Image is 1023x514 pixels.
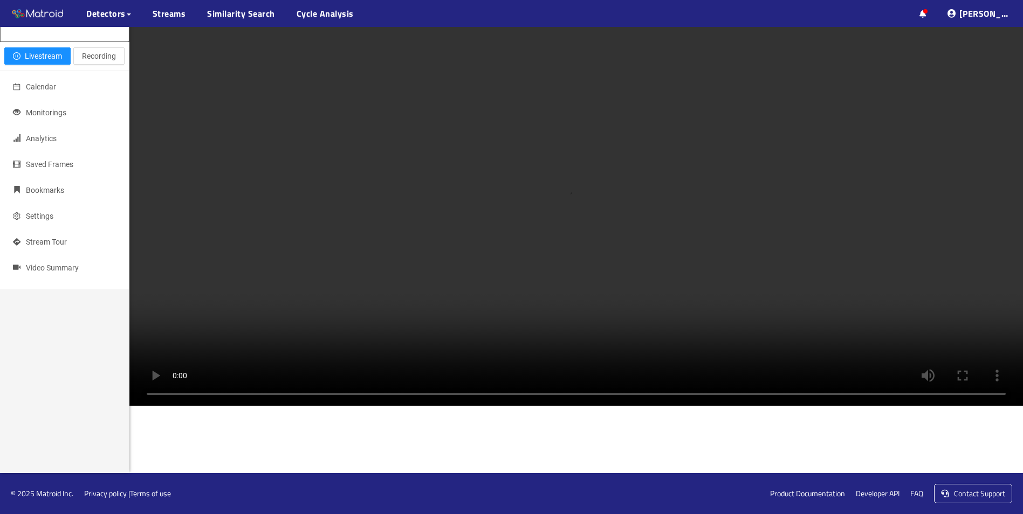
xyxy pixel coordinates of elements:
[934,484,1012,503] a: Contact Support
[26,108,66,117] span: Monitorings
[954,488,1005,499] span: Contact Support
[910,488,923,499] a: FAQ
[26,160,73,169] span: Saved Frames
[4,47,71,65] button: pause-circleLivestream
[11,6,65,22] img: Matroid logo
[13,83,20,91] span: calendar
[13,52,20,61] span: pause-circle
[26,263,79,272] span: Video Summary
[153,7,186,20] a: Streams
[26,82,56,91] span: Calendar
[26,186,64,195] span: Bookmarks
[770,488,845,499] a: Product Documentation
[26,134,57,143] span: Analytics
[73,47,125,65] button: Recording
[26,212,53,220] span: Settings
[82,50,116,62] span: Recording
[856,488,900,499] a: Developer API
[86,7,126,20] span: Detectors
[207,7,275,20] a: Similarity Search
[297,7,354,20] a: Cycle Analysis
[13,212,20,220] span: setting
[130,488,171,499] a: Terms of use
[84,488,130,499] a: Privacy policy |
[11,488,73,499] span: © 2025 Matroid Inc.
[25,50,62,62] span: Livestream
